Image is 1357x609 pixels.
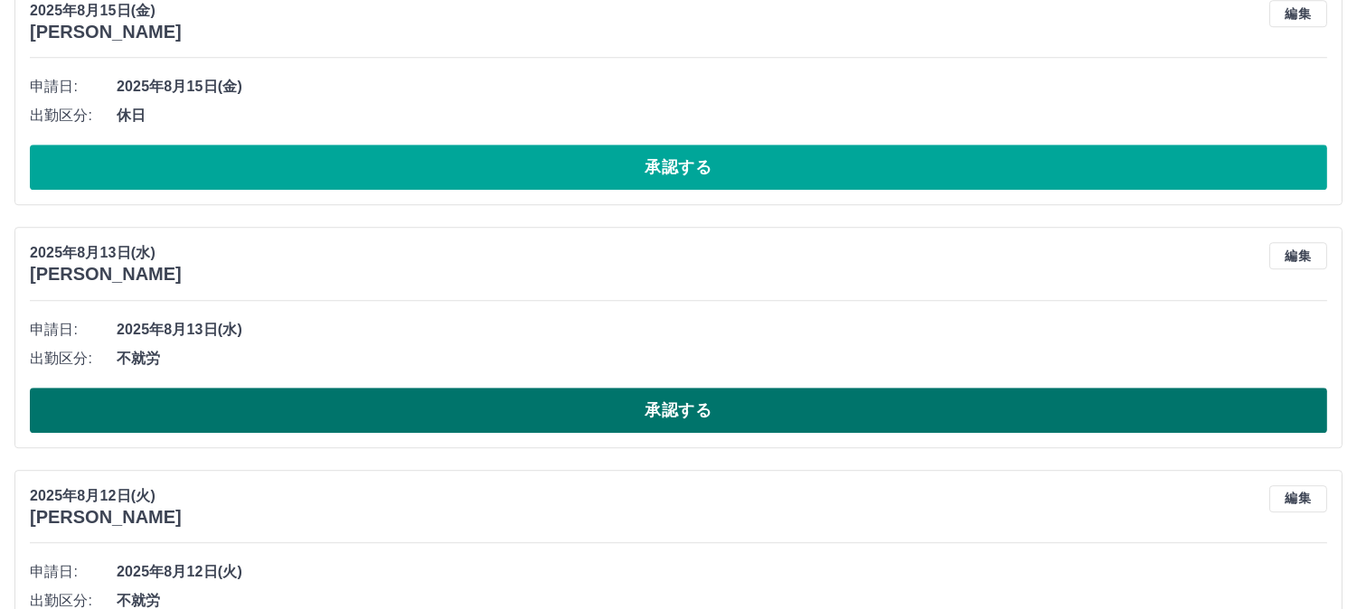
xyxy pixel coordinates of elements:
[117,105,1327,126] span: 休日
[30,22,182,42] h3: [PERSON_NAME]
[30,561,117,583] span: 申請日:
[30,388,1327,433] button: 承認する
[30,319,117,341] span: 申請日:
[117,561,1327,583] span: 2025年8月12日(火)
[30,348,117,370] span: 出勤区分:
[30,242,182,264] p: 2025年8月13日(水)
[30,105,117,126] span: 出勤区分:
[30,485,182,507] p: 2025年8月12日(火)
[1269,242,1327,269] button: 編集
[30,76,117,98] span: 申請日:
[30,145,1327,190] button: 承認する
[117,348,1327,370] span: 不就労
[117,319,1327,341] span: 2025年8月13日(水)
[30,507,182,528] h3: [PERSON_NAME]
[117,76,1327,98] span: 2025年8月15日(金)
[1269,485,1327,512] button: 編集
[30,264,182,285] h3: [PERSON_NAME]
